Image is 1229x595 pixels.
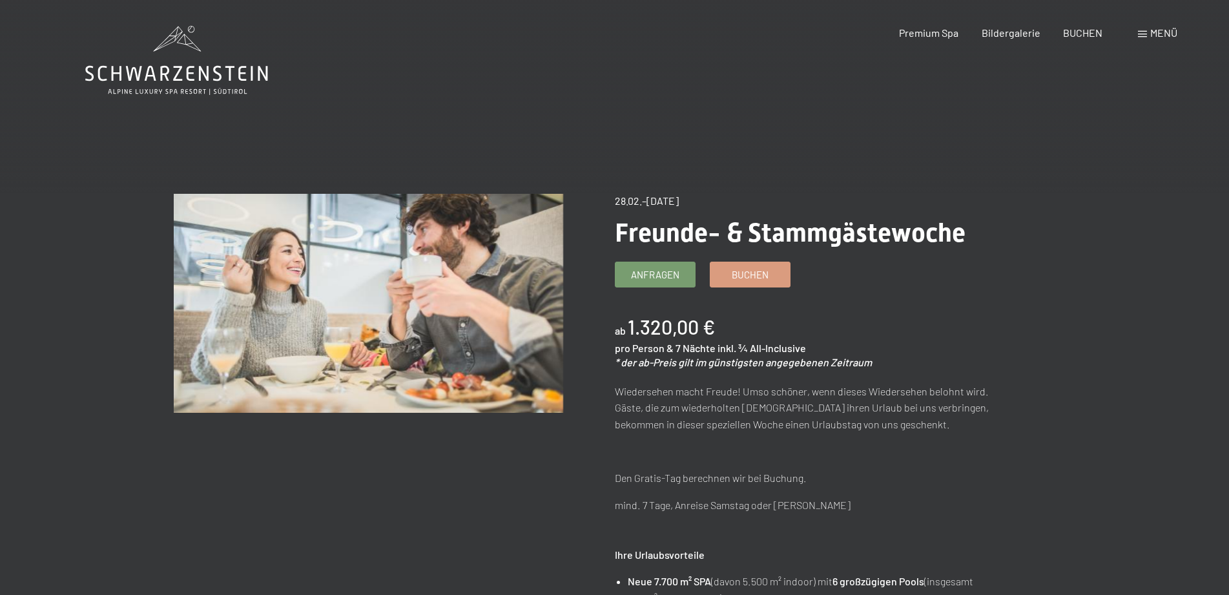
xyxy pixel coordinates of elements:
span: ab [615,324,626,337]
b: 1.320,00 € [628,315,715,339]
a: Anfragen [615,262,695,287]
span: pro Person & [615,342,674,354]
span: 28.02.–[DATE] [615,194,679,207]
a: BUCHEN [1063,26,1102,39]
span: Menü [1150,26,1177,39]
a: Buchen [710,262,790,287]
span: Anfragen [631,268,679,282]
a: Premium Spa [899,26,958,39]
strong: 6 großzügigen Pools [832,575,924,587]
span: Buchen [732,268,769,282]
a: Bildergalerie [982,26,1040,39]
strong: Ihre Urlaubsvorteile [615,548,705,561]
strong: Neue 7.700 m² SPA [628,575,711,587]
span: 7 Nächte [676,342,716,354]
span: inkl. ¾ All-Inclusive [718,342,806,354]
em: * der ab-Preis gilt im günstigsten angegebenen Zeitraum [615,356,872,368]
img: Freunde- & Stammgästewoche [174,194,563,413]
span: Freunde- & Stammgästewoche [615,218,966,248]
p: mind. 7 Tage, Anreise Samstag oder [PERSON_NAME] [615,497,1004,514]
p: Den Gratis-Tag berechnen wir bei Buchung. [615,470,1004,486]
p: Wiedersehen macht Freude! Umso schöner, wenn dieses Wiedersehen belohnt wird. Gäste, die zum wied... [615,383,1004,433]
